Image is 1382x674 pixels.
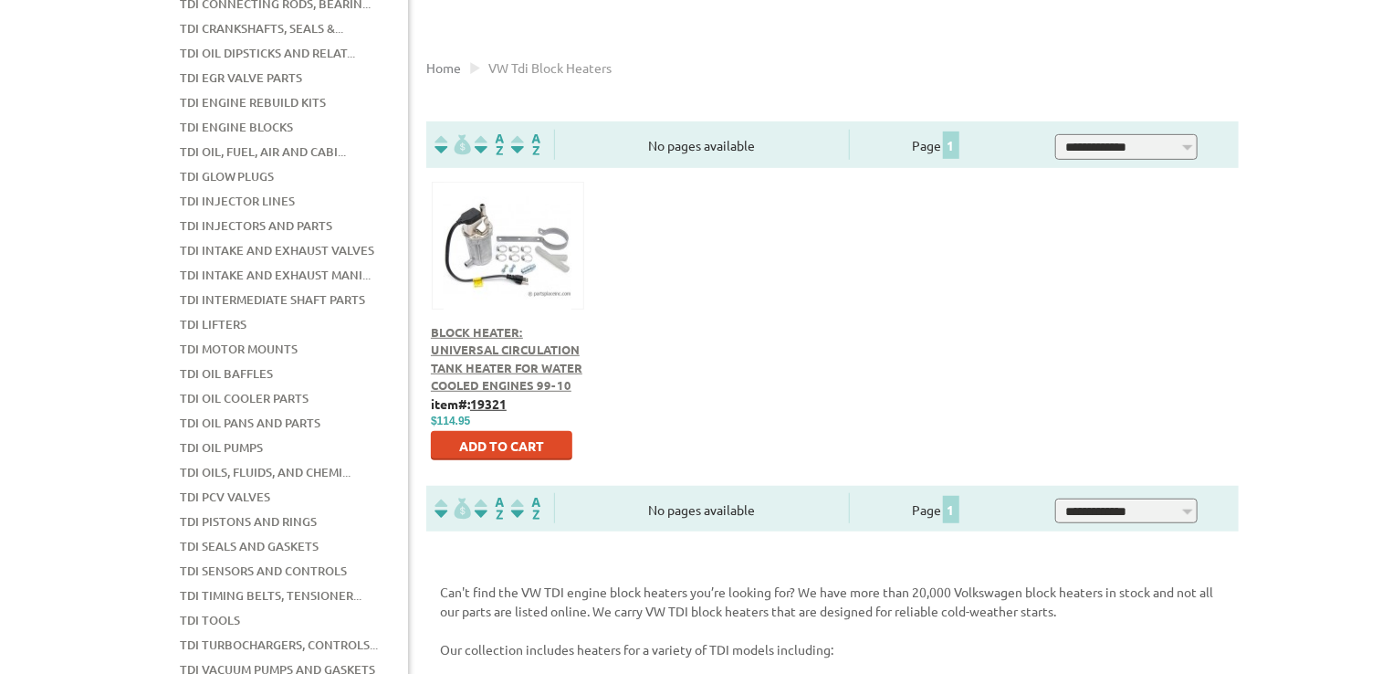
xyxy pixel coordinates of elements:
a: TDI Engine Blocks [180,115,293,139]
p: Our collection includes heaters for a variety of TDI models including: [440,640,1225,659]
a: TDI Injectors and Parts [180,214,332,237]
a: TDI Engine Rebuild Kits [180,90,326,114]
a: TDI Glow Plugs [180,164,274,188]
a: TDI Crankshafts, Seals &... [180,16,343,40]
a: TDI PCV Valves [180,485,270,509]
span: VW tdi block heaters [488,59,612,76]
a: TDI Tools [180,608,240,632]
img: filterpricelow.svg [434,498,471,519]
div: Page [849,493,1023,523]
a: Block Heater: Universal Circulation Tank Heater For Water Cooled Engines 99-10 [431,324,582,394]
div: No pages available [555,500,849,520]
img: Sort by Headline [471,498,508,519]
p: Can't find the VW TDI engine block heaters you’re looking for? We have more than 20,000 Volkswage... [440,583,1225,621]
u: 19321 [470,395,507,412]
button: Add to Cart [431,431,572,460]
a: TDI Intermediate Shaft Parts [180,288,365,311]
a: TDI Oil Baffles [180,362,273,385]
a: TDI Injector Lines [180,189,295,213]
a: TDI EGR Valve Parts [180,66,302,90]
img: Sort by Headline [471,134,508,155]
span: 1 [943,496,959,523]
a: TDI Intake and Exhaust Mani... [180,263,371,287]
span: $114.95 [431,415,470,427]
a: TDI Oil, Fuel, Air and Cabi... [180,140,346,163]
img: Sort by Sales Rank [508,498,544,519]
img: filterpricelow.svg [434,134,471,155]
a: TDI Seals and Gaskets [180,534,319,558]
a: TDI Lifters [180,312,246,336]
a: TDI Timing Belts, Tensioner... [180,584,361,607]
span: 1 [943,132,959,159]
a: TDI Oils, Fluids, and Chemi... [180,460,351,484]
a: TDI Intake and Exhaust Valves [180,238,374,262]
div: Page [849,130,1023,160]
a: TDI Motor Mounts [180,337,298,361]
a: TDI Oil Pans and Parts [180,411,320,435]
img: Sort by Sales Rank [508,134,544,155]
a: TDI Pistons and Rings [180,510,317,533]
div: No pages available [555,136,849,155]
a: TDI Oil Pumps [180,436,263,459]
b: item#: [431,395,507,412]
span: Add to Cart [459,437,544,454]
a: TDI Oil Dipsticks and Relat... [180,41,355,65]
a: TDI Turbochargers, Controls... [180,633,378,657]
a: TDI Sensors and Controls [180,559,347,583]
a: Home [426,59,461,76]
a: TDI Oil Cooler Parts [180,386,309,410]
